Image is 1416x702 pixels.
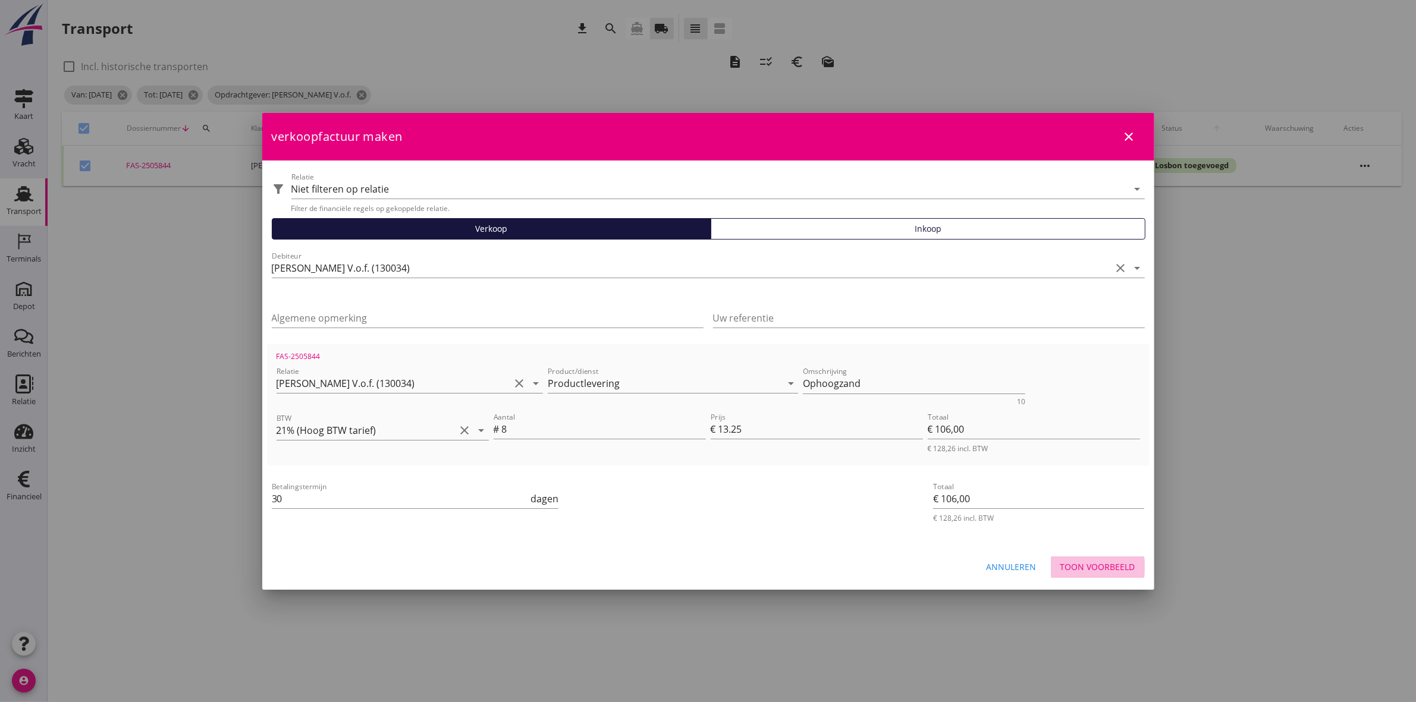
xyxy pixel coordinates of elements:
i: filter_alt [272,182,286,196]
input: Uw referentie [713,308,1145,328]
div: € [711,422,718,436]
span: Inkoop [915,222,941,235]
i: arrow_drop_down [529,376,543,391]
button: Annuleren [977,556,1046,578]
span: Verkoop [475,222,507,235]
div: dagen [528,492,558,506]
button: Toon voorbeeld [1051,556,1145,578]
input: Algemene opmerking [272,308,704,328]
div: 10 [1017,398,1025,405]
div: # [494,422,502,436]
button: Inkoop [711,218,1145,240]
input: BTW [277,421,456,440]
i: clear [458,423,472,437]
input: Totaal [928,420,1140,439]
div: Annuleren [987,561,1037,573]
input: Debiteur [272,259,1112,278]
input: Betalingstermijn [272,489,529,508]
i: arrow_drop_down [1131,182,1145,196]
div: € 128,26 incl. BTW [928,443,1140,454]
input: Aantal [502,420,706,439]
div: Filter de financiële regels op gekoppelde relatie. [291,203,1145,213]
input: Totaal [933,489,1144,508]
button: Verkoop [272,218,712,240]
i: clear [1114,261,1128,275]
i: arrow_drop_down [1131,261,1145,275]
input: Prijs [718,420,923,439]
div: € 128,26 incl. BTW [933,513,1144,523]
div: Niet filteren op relatie [291,184,390,194]
i: arrow_drop_down [475,423,489,437]
div: verkoopfactuur maken [262,113,1154,160]
span: FAS-2505844 [277,351,321,361]
i: close [1122,130,1136,144]
i: arrow_drop_down [784,376,798,391]
div: Toon voorbeeld [1060,561,1135,573]
textarea: Omschrijving [803,374,1025,394]
input: Relatie [277,374,510,393]
input: Product/dienst [548,374,781,393]
i: clear [512,376,526,391]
